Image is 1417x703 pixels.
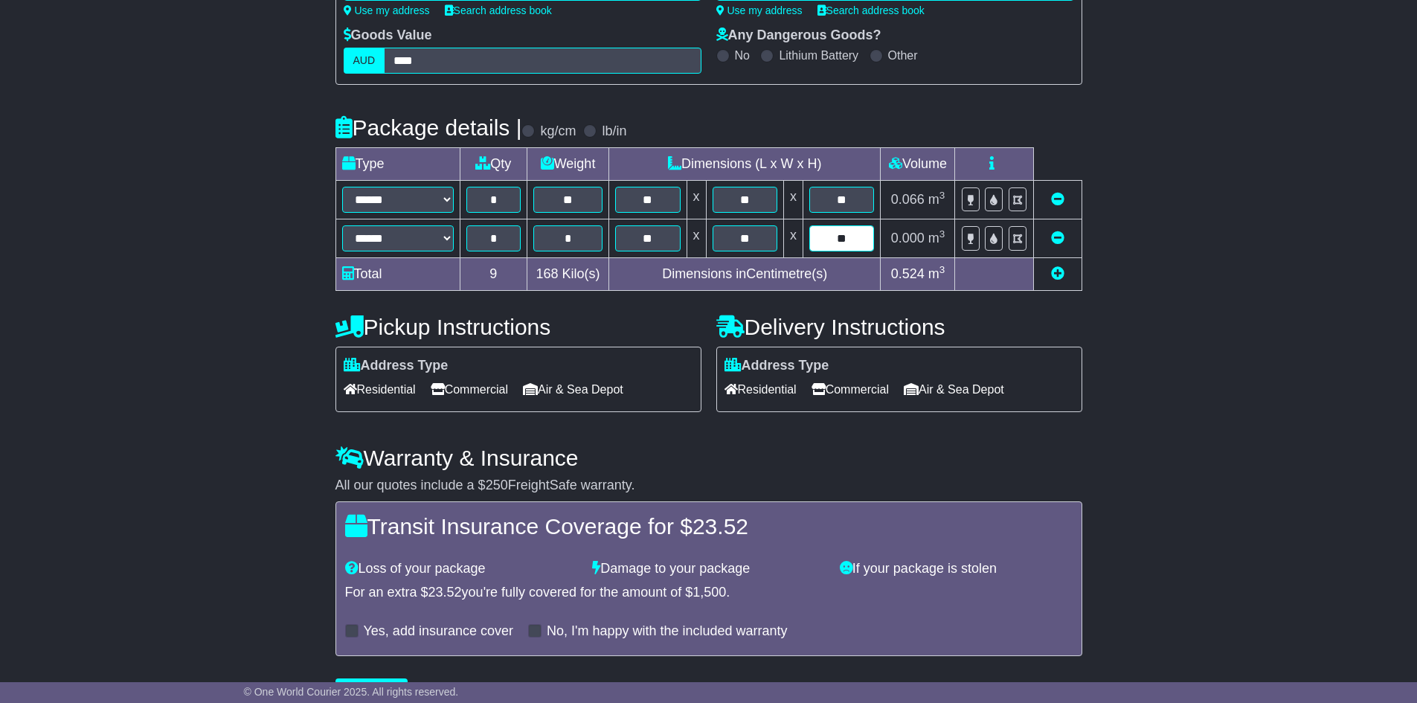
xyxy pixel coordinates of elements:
[344,48,385,74] label: AUD
[783,219,803,258] td: x
[344,358,449,374] label: Address Type
[1051,231,1064,245] a: Remove this item
[812,378,889,401] span: Commercial
[928,231,945,245] span: m
[693,585,726,600] span: 1,500
[687,181,706,219] td: x
[335,258,460,291] td: Total
[928,192,945,207] span: m
[345,585,1073,601] div: For an extra $ you're fully covered for the amount of $ .
[445,4,552,16] a: Search address book
[928,266,945,281] span: m
[540,123,576,140] label: kg/cm
[609,258,881,291] td: Dimensions in Centimetre(s)
[1051,266,1064,281] a: Add new item
[881,148,955,181] td: Volume
[832,561,1080,577] div: If your package is stolen
[527,148,609,181] td: Weight
[431,378,508,401] span: Commercial
[547,623,788,640] label: No, I'm happy with the included warranty
[891,192,925,207] span: 0.066
[335,446,1082,470] h4: Warranty & Insurance
[687,219,706,258] td: x
[345,514,1073,539] h4: Transit Insurance Coverage for $
[428,585,462,600] span: 23.52
[904,378,1004,401] span: Air & Sea Depot
[609,148,881,181] td: Dimensions (L x W x H)
[527,258,609,291] td: Kilo(s)
[523,378,623,401] span: Air & Sea Depot
[724,358,829,374] label: Address Type
[244,686,459,698] span: © One World Courier 2025. All rights reserved.
[891,266,925,281] span: 0.524
[783,181,803,219] td: x
[335,478,1082,494] div: All our quotes include a $ FreightSafe warranty.
[344,378,416,401] span: Residential
[817,4,925,16] a: Search address book
[364,623,513,640] label: Yes, add insurance cover
[779,48,858,62] label: Lithium Battery
[888,48,918,62] label: Other
[1051,192,1064,207] a: Remove this item
[585,561,832,577] div: Damage to your package
[939,228,945,240] sup: 3
[939,264,945,275] sup: 3
[460,258,527,291] td: 9
[716,4,803,16] a: Use my address
[724,378,797,401] span: Residential
[335,115,522,140] h4: Package details |
[716,315,1082,339] h4: Delivery Instructions
[602,123,626,140] label: lb/in
[693,514,748,539] span: 23.52
[939,190,945,201] sup: 3
[338,561,585,577] div: Loss of your package
[716,28,881,44] label: Any Dangerous Goods?
[486,478,508,492] span: 250
[335,315,701,339] h4: Pickup Instructions
[735,48,750,62] label: No
[891,231,925,245] span: 0.000
[344,4,430,16] a: Use my address
[460,148,527,181] td: Qty
[344,28,432,44] label: Goods Value
[536,266,559,281] span: 168
[335,148,460,181] td: Type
